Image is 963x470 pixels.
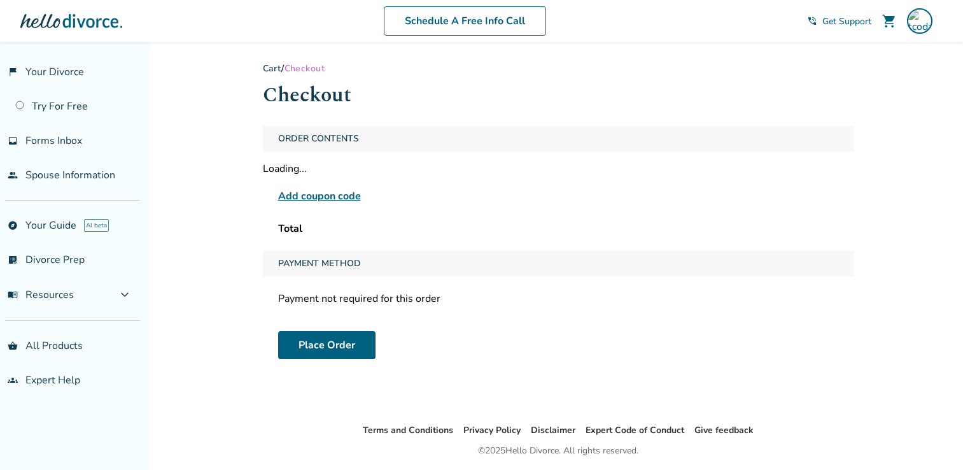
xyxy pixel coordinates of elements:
[263,162,854,176] div: Loading...
[463,424,521,436] a: Privacy Policy
[263,62,282,75] a: Cart
[384,6,546,36] a: Schedule A Free Info Call
[907,8,932,34] img: tcoday@proton.me
[273,251,366,276] span: Payment Method
[586,424,684,436] a: Expert Code of Conduct
[8,220,18,231] span: explore
[807,16,817,26] span: phone_in_talk
[8,255,18,265] span: list_alt_check
[363,424,453,436] a: Terms and Conditions
[531,423,575,438] li: Disclaimer
[263,80,854,111] h1: Checkout
[8,288,74,302] span: Resources
[25,134,82,148] span: Forms Inbox
[117,287,132,303] span: expand_more
[278,222,302,236] span: Total
[285,62,325,75] span: Checkout
[694,423,754,438] li: Give feedback
[263,62,854,75] div: /
[278,189,361,204] span: Add coupon code
[273,126,364,152] span: Order Contents
[8,375,18,385] span: groups
[278,331,376,359] button: Place Order
[807,15,871,27] a: phone_in_talkGet Support
[822,15,871,27] span: Get Support
[8,136,18,146] span: inbox
[478,443,638,459] div: © 2025 Hello Divorce. All rights reserved.
[8,290,18,300] span: menu_book
[882,13,897,29] span: shopping_cart
[84,219,109,232] span: AI beta
[8,170,18,180] span: people
[8,67,18,77] span: flag_2
[8,341,18,351] span: shopping_basket
[263,287,854,311] div: Payment not required for this order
